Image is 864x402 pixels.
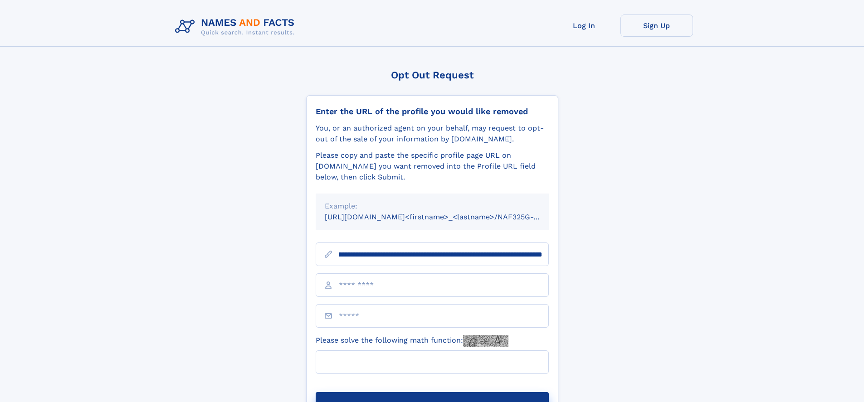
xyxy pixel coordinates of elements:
[171,15,302,39] img: Logo Names and Facts
[316,150,549,183] div: Please copy and paste the specific profile page URL on [DOMAIN_NAME] you want removed into the Pr...
[306,69,558,81] div: Opt Out Request
[325,213,566,221] small: [URL][DOMAIN_NAME]<firstname>_<lastname>/NAF325G-xxxxxxxx
[316,123,549,145] div: You, or an authorized agent on your behalf, may request to opt-out of the sale of your informatio...
[620,15,693,37] a: Sign Up
[316,335,508,347] label: Please solve the following math function:
[548,15,620,37] a: Log In
[316,107,549,116] div: Enter the URL of the profile you would like removed
[325,201,540,212] div: Example:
